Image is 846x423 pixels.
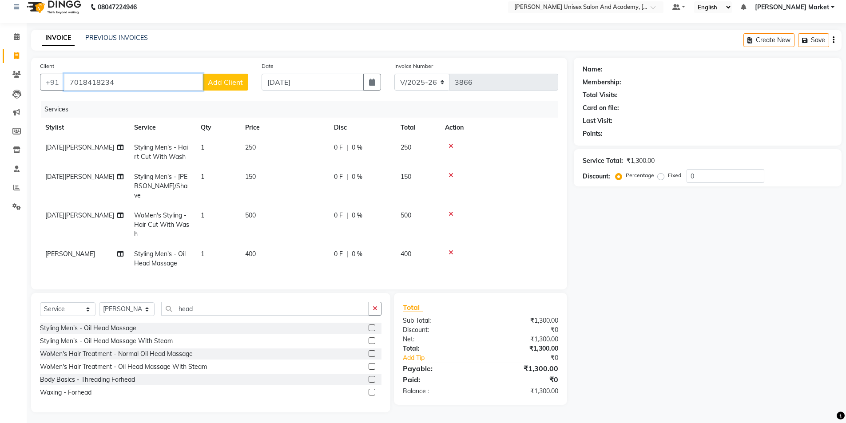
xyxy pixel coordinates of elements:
div: Body Basics - Threading Forhead [40,375,135,384]
span: 500 [245,211,256,219]
span: [PERSON_NAME] Market [755,3,829,12]
span: 0 F [334,172,343,182]
span: 150 [245,173,256,181]
div: Payable: [396,363,481,374]
button: +91 [40,74,65,91]
a: INVOICE [42,30,75,46]
span: 1 [201,211,204,219]
div: ₹1,300.00 [481,344,565,353]
th: Stylist [40,118,129,138]
label: Percentage [626,171,654,179]
span: 1 [201,173,204,181]
span: 0 % [352,172,362,182]
div: Service Total: [583,156,623,166]
input: Search by Name/Mobile/Email/Code [64,74,203,91]
div: Membership: [583,78,621,87]
span: | [346,211,348,220]
span: | [346,172,348,182]
div: Balance : [396,387,481,396]
span: [DATE][PERSON_NAME] [45,211,114,219]
span: 400 [245,250,256,258]
label: Invoice Number [394,62,433,70]
th: Price [240,118,329,138]
span: 0 F [334,249,343,259]
div: ₹1,300.00 [481,335,565,344]
th: Disc [329,118,395,138]
span: [DATE][PERSON_NAME] [45,143,114,151]
span: Total [403,303,423,312]
div: Net: [396,335,481,344]
div: WoMen's Hair Treatment - Oil Head Massage With Steam [40,362,207,372]
span: WoMen's Styling - Hair Cut With Wash [134,211,189,238]
button: Add Client [203,74,248,91]
button: Save [798,33,829,47]
span: 0 % [352,249,362,259]
span: Styling Men's - Hairt Cut With Wash [134,143,188,161]
div: Last Visit: [583,116,612,126]
div: Styling Men's - Oil Head Massage [40,324,136,333]
div: Discount: [583,172,610,181]
span: 0 F [334,143,343,152]
span: 150 [401,173,411,181]
th: Service [129,118,195,138]
span: Styling Men's - Oil Head Massage [134,250,186,267]
label: Fixed [668,171,681,179]
div: ₹0 [481,374,565,385]
div: Points: [583,129,603,138]
div: ₹1,300.00 [627,156,655,166]
div: Card on file: [583,103,619,113]
span: | [346,143,348,152]
th: Total [395,118,440,138]
span: [PERSON_NAME] [45,250,95,258]
div: Total Visits: [583,91,618,100]
div: ₹0 [481,325,565,335]
span: 0 % [352,211,362,220]
span: Add Client [208,78,243,87]
div: Styling Men's - Oil Head Massage With Steam [40,336,173,346]
span: [DATE][PERSON_NAME] [45,173,114,181]
a: Add Tip [396,353,494,363]
div: ₹0 [495,353,565,363]
span: | [346,249,348,259]
th: Qty [195,118,240,138]
label: Client [40,62,54,70]
div: Sub Total: [396,316,481,325]
th: Action [440,118,558,138]
span: 250 [401,143,411,151]
div: Discount: [396,325,481,335]
span: 400 [401,250,411,258]
span: 250 [245,143,256,151]
div: WoMen's Hair Treatment - Normal Oil Head Massage [40,349,193,359]
input: Search or Scan [161,302,369,316]
span: 500 [401,211,411,219]
span: 0 % [352,143,362,152]
span: Styling Men's - [PERSON_NAME]/Shave [134,173,187,199]
div: Services [41,101,565,118]
div: Paid: [396,374,481,385]
div: Waxing - Forhead [40,388,91,397]
label: Date [262,62,274,70]
div: ₹1,300.00 [481,316,565,325]
div: Total: [396,344,481,353]
button: Create New [743,33,794,47]
span: 0 F [334,211,343,220]
span: 1 [201,250,204,258]
a: PREVIOUS INVOICES [85,34,148,42]
span: 1 [201,143,204,151]
div: Name: [583,65,603,74]
div: ₹1,300.00 [481,387,565,396]
div: ₹1,300.00 [481,363,565,374]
